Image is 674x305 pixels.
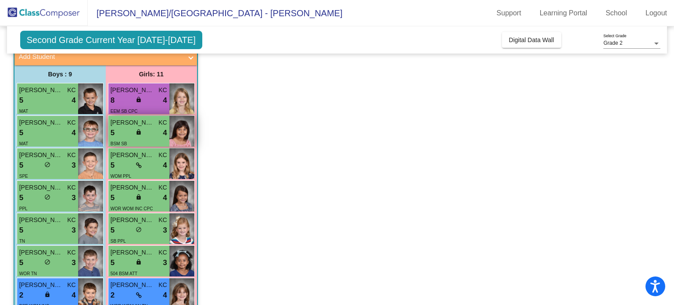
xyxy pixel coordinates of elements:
span: [PERSON_NAME] [111,118,154,127]
span: KC [158,248,167,257]
span: lock [136,259,142,265]
span: 5 [19,95,23,106]
span: 3 [72,160,75,171]
span: 2 [19,290,23,301]
span: KC [67,118,75,127]
div: Boys : 9 [14,65,106,83]
span: 5 [111,127,115,139]
span: 5 [111,257,115,269]
span: Grade 2 [603,40,622,46]
span: WOM PPL [111,174,131,179]
span: [PERSON_NAME] [19,183,63,192]
span: Second Grade Current Year [DATE]-[DATE] [20,31,202,49]
span: [PERSON_NAME] [19,86,63,95]
span: BSM SB [111,141,127,146]
span: lock [136,129,142,135]
a: Learning Portal [533,6,595,20]
span: lock [136,97,142,103]
span: KC [67,280,75,290]
mat-expansion-panel-header: Add Student [14,48,197,65]
span: 5 [111,192,115,204]
a: School [599,6,634,20]
span: 4 [163,192,167,204]
span: TN [19,239,25,244]
span: 8 [111,95,115,106]
span: 5 [19,192,23,204]
span: 5 [19,257,23,269]
span: WOR TN [19,271,37,276]
span: [PERSON_NAME] [19,248,63,257]
span: KC [67,86,75,95]
span: [PERSON_NAME] [19,151,63,160]
span: SPE [19,174,28,179]
span: 5 [19,127,23,139]
span: 4 [72,127,75,139]
span: [PERSON_NAME] [111,151,154,160]
span: [PERSON_NAME] [111,280,154,290]
span: do_not_disturb_alt [136,226,142,233]
span: 4 [163,95,167,106]
div: Girls: 11 [106,65,197,83]
span: KC [67,183,75,192]
span: SB PPL [111,239,126,244]
span: 5 [111,160,115,171]
span: KC [67,248,75,257]
span: do_not_disturb_alt [44,161,50,168]
span: do_not_disturb_alt [44,259,50,265]
span: KC [158,86,167,95]
span: [PERSON_NAME] [111,86,154,95]
span: MAT [19,141,28,146]
mat-panel-title: Add Student [19,52,182,62]
button: Digital Data Wall [502,32,561,48]
span: [PERSON_NAME] [111,215,154,225]
span: PPL [19,206,28,211]
span: 3 [163,225,167,236]
span: 504 BSM ATT [111,271,138,276]
a: Support [490,6,528,20]
span: KC [67,151,75,160]
span: 5 [111,225,115,236]
span: do_not_disturb_alt [44,194,50,200]
span: [PERSON_NAME] [19,118,63,127]
span: [PERSON_NAME] [19,280,63,290]
span: 5 [19,225,23,236]
span: 4 [163,290,167,301]
span: KC [158,183,167,192]
span: MAT [19,109,28,114]
span: [PERSON_NAME] [19,215,63,225]
a: Logout [638,6,674,20]
span: 3 [72,225,75,236]
span: 3 [72,192,75,204]
span: KC [67,215,75,225]
span: WOR WOM INC CPC [111,206,153,211]
span: 5 [19,160,23,171]
span: KC [158,118,167,127]
span: [PERSON_NAME] [111,248,154,257]
span: 4 [72,290,75,301]
span: 4 [72,95,75,106]
span: 2 [111,290,115,301]
span: lock [44,291,50,298]
span: 4 [163,160,167,171]
span: Digital Data Wall [509,36,554,43]
span: 3 [163,257,167,269]
span: 4 [163,127,167,139]
span: [PERSON_NAME] [111,183,154,192]
span: KC [158,215,167,225]
span: KC [158,280,167,290]
span: lock [136,194,142,200]
span: 3 [72,257,75,269]
span: [PERSON_NAME]/[GEOGRAPHIC_DATA] - [PERSON_NAME] [88,6,342,20]
span: EEM SB CPC [111,109,138,114]
span: KC [158,151,167,160]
